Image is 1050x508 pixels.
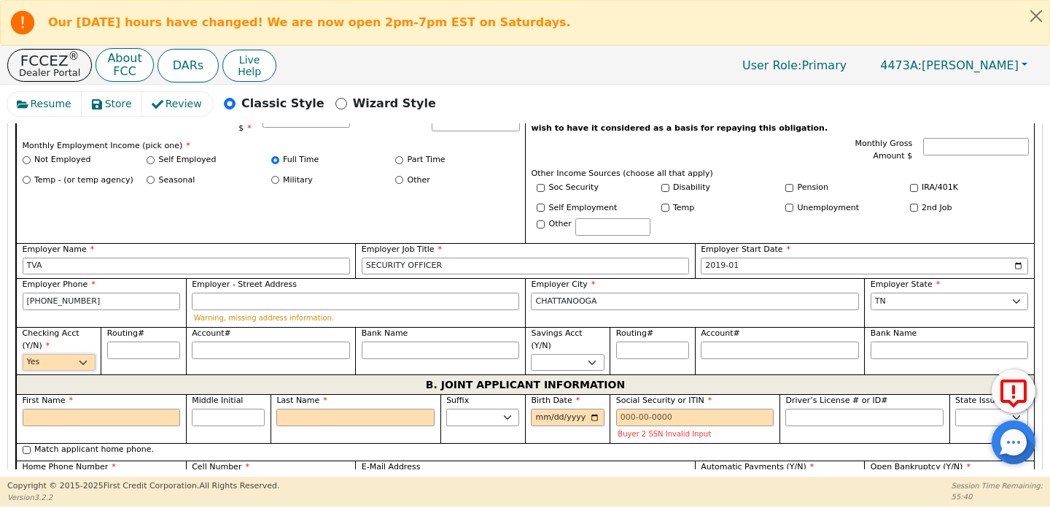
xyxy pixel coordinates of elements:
button: Close alert [1023,1,1049,31]
a: User Role:Primary [728,51,861,80]
span: Home Phone Number [23,462,116,472]
span: Bank Name [871,328,917,338]
span: Birth Date [531,396,580,405]
span: Routing# [107,328,144,338]
label: Self Employed [159,154,217,166]
p: About [107,53,141,64]
input: YYYY-MM-DD [701,258,1028,275]
input: 303-867-5309 x104 [23,293,181,310]
span: Monthly Gross Amount $ [855,139,913,161]
button: Store [82,92,143,116]
p: Wizard Style [353,95,436,112]
span: User Role : [742,58,801,72]
label: 2nd Job [922,202,952,215]
label: Temp [673,202,694,215]
button: Report Error to FCC [992,369,1035,413]
span: Account# [192,328,231,338]
b: Our [DATE] hours have changed! We are now open 2pm-7pm EST on Saturdays. [48,15,571,29]
input: Y/N [910,184,918,192]
span: All Rights Reserved. [199,481,279,490]
span: Open Bankruptcy (Y/N) [871,462,971,472]
sup: ® [69,50,79,63]
span: Automatic Payments (Y/N) [701,462,814,472]
p: Buyer 2 SSN Invalid Input [618,430,772,438]
span: Checking Acct (Y/N) [23,328,79,350]
span: Last Name [276,396,327,405]
label: Soc Security [549,182,599,194]
p: Primary [728,51,861,80]
label: Unemployment [798,202,860,215]
span: Employer Name [23,245,95,254]
span: First Name [23,396,74,405]
label: Full Time [283,154,319,166]
input: YYYY-MM-DD [531,409,604,426]
span: Driver’s License # or ID# [785,396,887,405]
p: Dealer Portal [19,68,80,77]
label: Temp - (or temp agency) [34,174,133,187]
label: Other [549,218,572,231]
label: Not Employed [34,154,90,166]
span: Suffix [446,396,469,405]
span: Bank Name [362,328,408,338]
span: Employer Job Title [362,245,442,254]
p: 55:40 [952,491,1043,502]
span: E-Mail Address [362,462,421,472]
span: Employer Phone [23,280,96,289]
a: AboutFCC [96,48,153,82]
span: Employer Start Date [701,245,790,254]
label: Part Time [408,154,446,166]
label: Self Employment [549,202,618,215]
label: Seasonal [159,174,195,187]
span: Middle Initial [192,396,243,405]
p: Other Income Sources (choose all that apply) [532,168,1029,180]
input: Y/N [661,184,669,192]
span: Employer City [531,280,595,289]
button: Review [142,92,213,116]
input: Y/N [785,204,793,212]
p: Session Time Remaining: [952,480,1043,491]
span: Review [166,96,202,112]
span: Account# [701,328,740,338]
label: Military [283,174,313,187]
input: Y/N [785,184,793,192]
span: Employer State [871,280,940,289]
span: State Issued [955,396,1005,405]
p: Version 3.2.2 [7,492,279,503]
button: Resume [7,92,82,116]
span: Help [238,66,261,77]
p: Monthly Employment Income (pick one) [23,140,520,153]
span: Gross Base Pay $ [190,111,252,133]
button: LiveHelp [222,50,276,82]
input: Y/N [537,184,545,192]
p: Copyright © 2015- 2025 First Credit Corporation. [7,480,279,493]
span: Store [105,96,132,112]
label: Match applicant home phone. [34,444,154,456]
input: 000-00-0000 [616,409,774,426]
label: Pension [798,182,828,194]
p: Classic Style [241,95,324,112]
span: Social Security or ITIN [616,396,712,405]
button: 4473A:[PERSON_NAME] [865,54,1043,77]
span: Savings Acct (Y/N) [531,328,582,350]
label: Disability [673,182,710,194]
span: Cell Number [192,462,249,472]
input: Y/N [661,204,669,212]
span: B. JOINT APPLICANT INFORMATION [426,375,625,394]
input: Y/N [537,204,545,212]
button: DARs [157,49,219,82]
p: FCCEZ [19,53,80,68]
button: FCCEZ®Dealer Portal [7,49,92,82]
span: Resume [31,96,71,112]
label: Other [408,174,430,187]
input: Y/N [910,204,918,212]
span: 4473A: [880,58,922,72]
p: FCC [107,66,141,77]
label: IRA/401K [922,182,958,194]
span: Employer - Street Address [192,280,297,289]
span: Live [238,54,261,66]
span: [PERSON_NAME] [880,58,1019,72]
